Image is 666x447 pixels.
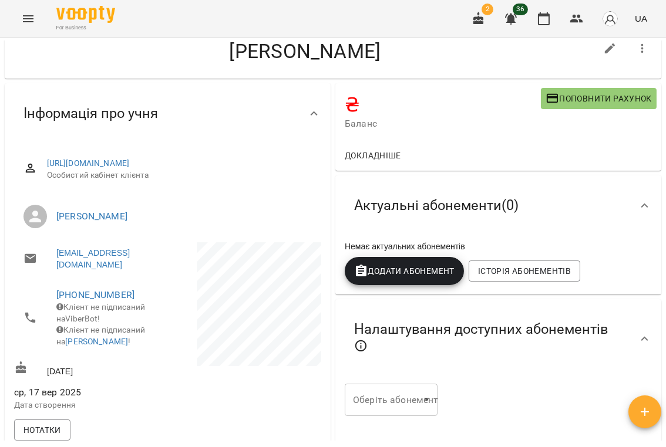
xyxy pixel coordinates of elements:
span: 36 [513,4,528,15]
a: [PHONE_NUMBER] [56,289,134,300]
div: [DATE] [12,358,168,380]
button: Нотатки [14,419,70,441]
button: Докладніше [340,145,406,166]
svg: Якщо не обрано жодного, клієнт зможе побачити всі публічні абонементи [354,339,368,353]
span: Налаштування доступних абонементів [354,320,621,357]
span: For Business [56,24,115,32]
span: UA [635,12,647,25]
a: [PERSON_NAME] [56,211,127,222]
div: Актуальні абонементи(0) [335,175,661,236]
span: Клієнт не підписаний на ! [56,325,145,346]
div: Налаштування доступних абонементів [335,299,661,378]
span: Клієнт не підписаний на ViberBot! [56,302,145,323]
button: UA [630,8,652,29]
img: Voopty Logo [56,6,115,23]
button: Додати Абонемент [345,257,464,285]
span: ср, 17 вер 2025 [14,385,166,399]
span: Актуальні абонементи ( 0 ) [354,197,519,215]
h4: [PERSON_NAME] [14,39,596,63]
span: Історія абонементів [478,264,571,278]
img: avatar_s.png [602,11,618,27]
span: Особистий кабінет клієнта [47,170,312,181]
span: Баланс [345,117,541,131]
div: Немає актуальних абонементів [342,238,654,255]
a: [URL][DOMAIN_NAME] [47,158,130,168]
div: Інформація про учня [5,83,331,144]
button: Історія абонементів [469,260,580,282]
span: Докладніше [345,148,401,162]
span: Додати Абонемент [354,264,455,278]
span: 2 [482,4,493,15]
button: Menu [14,5,42,33]
a: [PERSON_NAME] [65,337,128,346]
button: Поповнити рахунок [541,88,657,109]
a: [EMAIL_ADDRESS][DOMAIN_NAME] [56,247,156,270]
span: Поповнити рахунок [546,92,652,106]
h4: ₴ [345,93,541,117]
div: ​ [345,384,438,416]
span: Нотатки [23,423,61,437]
p: Дата створення [14,399,166,411]
span: Інформація про учня [23,104,158,123]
